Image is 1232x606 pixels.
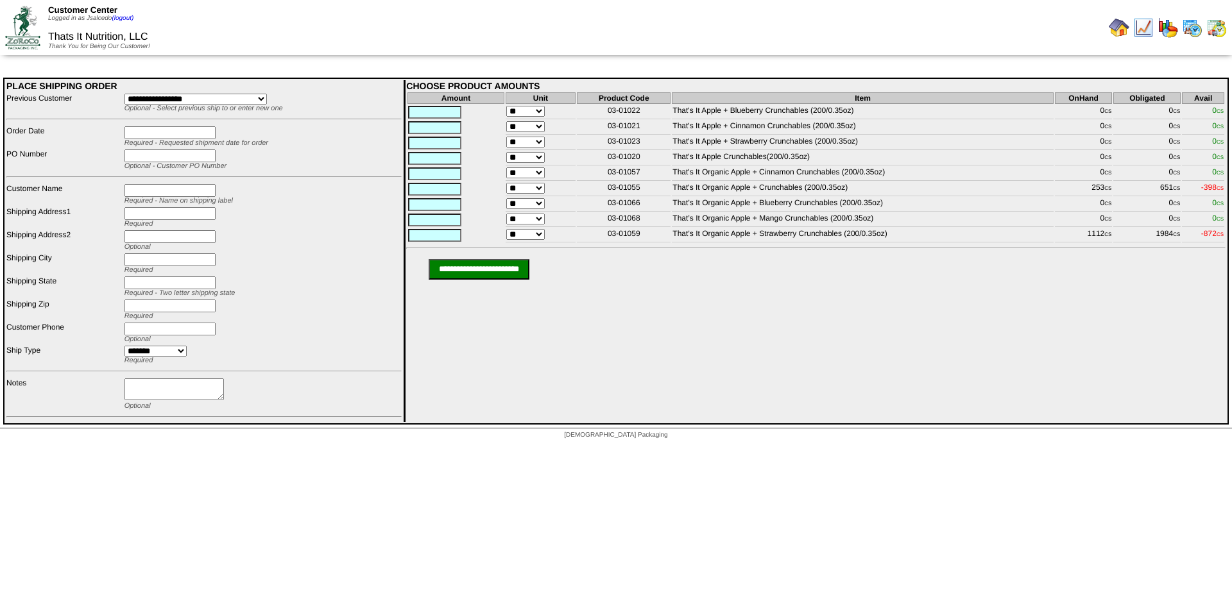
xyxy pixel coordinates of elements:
[1055,136,1113,150] td: 0
[1173,216,1180,222] span: CS
[6,183,123,205] td: Customer Name
[1217,185,1224,191] span: CS
[124,243,151,251] span: Optional
[1173,108,1180,114] span: CS
[1113,213,1181,227] td: 0
[406,81,1226,91] div: CHOOSE PRODUCT AMOUNTS
[1212,152,1224,161] span: 0
[1055,105,1113,119] td: 0
[1201,229,1224,238] span: -872
[6,93,123,113] td: Previous Customer
[1055,121,1113,135] td: 0
[1173,185,1180,191] span: CS
[124,289,235,297] span: Required - Two letter shipping state
[1212,106,1224,115] span: 0
[1173,139,1180,145] span: CS
[6,253,123,274] td: Shipping City
[124,197,233,205] span: Required - Name on shipping label
[124,105,283,112] span: Optional - Select previous ship to or enter new one
[1217,124,1224,130] span: CS
[1055,151,1113,165] td: 0
[124,139,268,147] span: Required - Requested shipment date for order
[1113,121,1181,135] td: 0
[124,335,151,343] span: Optional
[1212,198,1224,207] span: 0
[672,92,1053,104] th: Item
[1182,17,1202,38] img: calendarprod.gif
[48,43,150,50] span: Thank You for Being Our Customer!
[1113,182,1181,196] td: 651
[124,357,153,364] span: Required
[1173,170,1180,176] span: CS
[1104,170,1111,176] span: CS
[1182,92,1224,104] th: Avail
[506,92,576,104] th: Unit
[6,276,123,298] td: Shipping State
[124,312,153,320] span: Required
[1055,92,1113,104] th: OnHand
[1104,124,1111,130] span: CS
[1113,167,1181,181] td: 0
[1212,167,1224,176] span: 0
[1212,214,1224,223] span: 0
[6,81,402,91] div: PLACE SHIPPING ORDER
[5,6,40,49] img: ZoRoCo_Logo(Green%26Foil)%20jpg.webp
[1173,124,1180,130] span: CS
[1212,137,1224,146] span: 0
[1055,167,1113,181] td: 0
[112,15,133,22] a: (logout)
[577,182,671,196] td: 03-01055
[1201,183,1224,192] span: -398
[1217,216,1224,222] span: CS
[577,92,671,104] th: Product Code
[124,266,153,274] span: Required
[564,432,667,439] span: [DEMOGRAPHIC_DATA] Packaging
[1055,213,1113,227] td: 0
[48,31,148,42] span: Thats It Nutrition, LLC
[672,182,1053,196] td: That's It Organic Apple + Crunchables (200/0.35oz)
[1113,136,1181,150] td: 0
[1173,201,1180,206] span: CS
[1104,108,1111,114] span: CS
[577,198,671,212] td: 03-01066
[577,105,671,119] td: 03-01022
[1133,17,1154,38] img: line_graph.gif
[1055,182,1113,196] td: 253
[672,213,1053,227] td: That’s It Organic Apple + Mango Crunchables (200/0.35oz)
[124,402,151,410] span: Optional
[577,213,671,227] td: 03-01068
[1217,170,1224,176] span: CS
[6,322,123,344] td: Customer Phone
[672,228,1053,242] td: That’s It Organic Apple + Strawberry Crunchables (200/0.35oz)
[1173,155,1180,160] span: CS
[672,105,1053,119] td: That's It Apple + Blueberry Crunchables (200/0.35oz)
[48,15,133,22] span: Logged in as Jsalcedo
[1104,139,1111,145] span: CS
[1113,151,1181,165] td: 0
[124,162,227,170] span: Optional - Customer PO Number
[1104,155,1111,160] span: CS
[1206,17,1227,38] img: calendarinout.gif
[6,206,123,228] td: Shipping Address1
[48,5,117,15] span: Customer Center
[6,149,123,171] td: PO Number
[6,126,123,147] td: Order Date
[6,230,123,251] td: Shipping Address2
[1158,17,1178,38] img: graph.gif
[672,121,1053,135] td: That's It Apple + Cinnamon Crunchables (200/0.35oz)
[1113,198,1181,212] td: 0
[6,299,123,321] td: Shipping Zip
[1055,228,1113,242] td: 1112
[1104,231,1111,237] span: CS
[1104,216,1111,222] span: CS
[672,167,1053,181] td: That's It Organic Apple + Cinnamon Crunchables (200/0.35oz)
[672,136,1053,150] td: That's It Apple + Strawberry Crunchables (200/0.35oz)
[1104,185,1111,191] span: CS
[1113,105,1181,119] td: 0
[1113,228,1181,242] td: 1984
[672,151,1053,165] td: That's It Apple Crunchables(200/0.35oz)
[124,220,153,228] span: Required
[1217,108,1224,114] span: CS
[1173,231,1180,237] span: CS
[1217,201,1224,206] span: CS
